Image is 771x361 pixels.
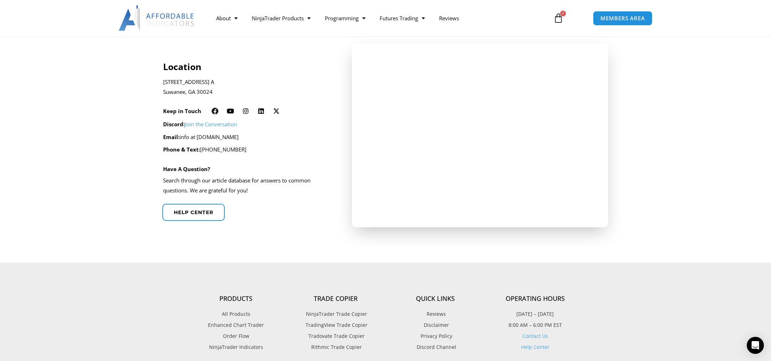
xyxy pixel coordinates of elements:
[747,337,764,354] div: Open Intercom Messenger
[286,331,386,341] a: Tradovate Trade Copier
[163,146,200,153] strong: Phone & Text:
[485,295,585,303] h4: Operating Hours
[163,176,333,196] p: Search through our article database for answers to common questions. We are grateful for you!
[419,331,452,341] span: Privacy Policy
[309,343,362,352] span: Rithmic Trade Copier
[209,10,545,26] nav: Menu
[223,331,249,341] span: Order Flow
[485,309,585,319] p: [DATE] – [DATE]
[386,343,485,352] a: Discord Channel
[163,108,201,115] h6: Keep in Touch
[185,121,237,128] a: Join the Conversation
[543,8,574,28] a: 0
[174,210,213,215] span: Help center
[163,132,333,142] p: info at [DOMAIN_NAME]
[186,309,286,319] a: All Products
[208,320,264,330] span: Enhanced Chart Trader
[304,309,367,319] span: NinjaTrader Trade Copier
[318,10,373,26] a: Programming
[373,10,432,26] a: Futures Trading
[209,10,245,26] a: About
[415,343,456,352] span: Discord Channel
[521,344,549,350] a: Help Center
[386,331,485,341] a: Privacy Policy
[186,331,286,341] a: Order Flow
[304,320,368,330] span: TradingView Trade Copier
[386,320,485,330] a: Disclaimer
[222,309,250,319] span: All Products
[560,11,566,16] span: 0
[209,343,263,352] span: NinjaTrader Indicators
[485,320,585,330] p: 8:00 AM – 6:00 PM EST
[425,309,446,319] span: Reviews
[600,16,645,21] span: MEMBERS AREA
[163,145,333,155] p: [PHONE_NUMBER]
[386,295,485,303] h4: Quick Links
[163,77,333,97] p: [STREET_ADDRESS] A Suwanee, GA 30024
[119,5,195,31] img: LogoAI | Affordable Indicators – NinjaTrader
[163,61,333,72] h4: Location
[522,333,548,339] a: Contact Us
[307,331,365,341] span: Tradovate Trade Copier
[363,60,598,210] iframe: Affordable Indicators, Inc.
[186,295,286,303] h4: Products
[432,10,466,26] a: Reviews
[286,343,386,352] a: Rithmic Trade Copier
[186,320,286,330] a: Enhanced Chart Trader
[162,204,225,221] a: Help center
[286,309,386,319] a: NinjaTrader Trade Copier
[163,121,185,128] strong: Discord:
[286,295,386,303] h4: Trade Copier
[163,166,210,172] h4: Have A Question?
[286,320,386,330] a: TradingView Trade Copier
[163,133,179,140] strong: Email:
[186,343,286,352] a: NinjaTrader Indicators
[422,320,449,330] span: Disclaimer
[245,10,318,26] a: NinjaTrader Products
[593,11,652,26] a: MEMBERS AREA
[386,309,485,319] a: Reviews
